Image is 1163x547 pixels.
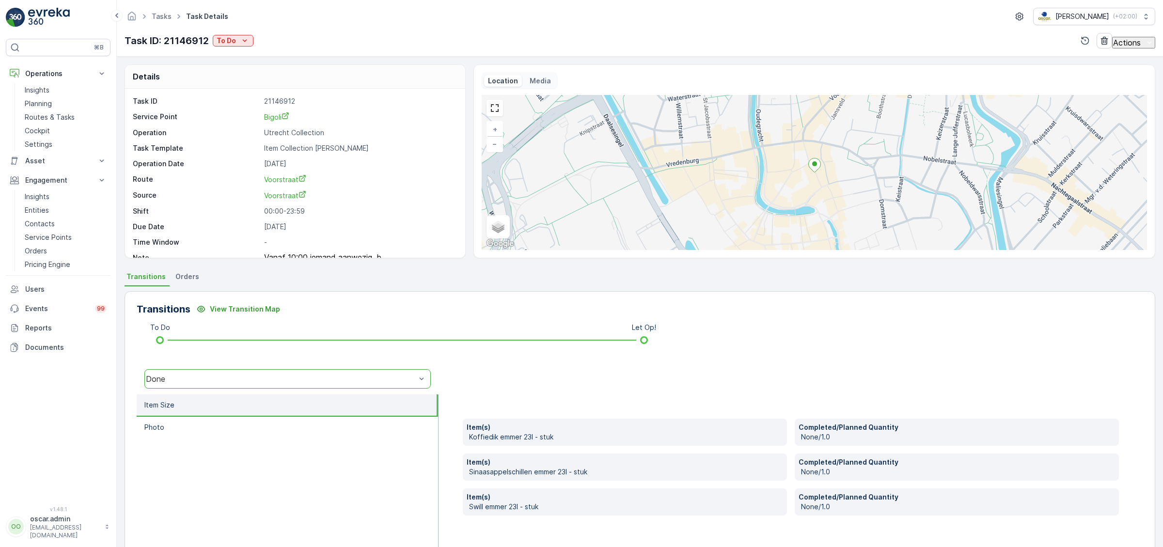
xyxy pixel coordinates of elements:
[487,122,502,137] a: Zoom In
[21,110,110,124] a: Routes & Tasks
[133,71,160,82] p: Details
[133,222,260,232] p: Due Date
[25,69,91,78] p: Operations
[6,64,110,83] button: Operations
[264,175,306,184] span: Voorstraat
[30,514,100,524] p: oscar.admin
[133,253,260,263] p: Note
[264,206,455,216] p: 00:00-23:59
[133,112,260,122] p: Service Point
[469,432,783,442] p: Koffiedik emmer 23l - stuk
[264,191,306,200] span: Voorstraat
[801,467,1115,477] p: None/1.0
[484,237,516,250] a: Open this area in Google Maps (opens a new window)
[1113,13,1137,20] p: ( +02:00 )
[144,422,164,432] p: Photo
[25,85,49,95] p: Insights
[133,174,260,185] p: Route
[21,231,110,244] a: Service Points
[264,253,387,262] p: Vanaf 10:00 iemand aanwezig, b...
[25,343,107,352] p: Documents
[28,8,70,27] img: logo_light-DOdMpM7g.png
[25,140,52,149] p: Settings
[210,304,280,314] p: View Transition Map
[264,113,289,121] span: Bigoli
[190,301,286,317] button: View Transition Map
[801,432,1115,442] p: None/1.0
[799,422,1115,432] p: Completed/Planned Quantity
[264,143,455,153] p: Item Collection [PERSON_NAME]
[6,280,110,299] a: Users
[488,76,518,86] p: Location
[133,237,260,247] p: Time Window
[175,272,199,281] span: Orders
[30,524,100,539] p: [EMAIL_ADDRESS][DOMAIN_NAME]
[94,44,104,51] p: ⌘B
[801,502,1115,512] p: None/1.0
[133,128,260,138] p: Operation
[21,203,110,217] a: Entities
[1033,8,1155,25] button: [PERSON_NAME](+02:00)
[6,318,110,338] a: Reports
[126,272,166,281] span: Transitions
[25,192,49,202] p: Insights
[487,137,502,151] a: Zoom Out
[25,284,107,294] p: Users
[467,492,783,502] p: Item(s)
[133,143,260,153] p: Task Template
[799,492,1115,502] p: Completed/Planned Quantity
[487,101,502,115] a: View Fullscreen
[133,96,260,106] p: Task ID
[21,217,110,231] a: Contacts
[799,457,1115,467] p: Completed/Planned Quantity
[25,246,47,256] p: Orders
[21,124,110,138] a: Cockpit
[1055,12,1109,21] p: [PERSON_NAME]
[264,96,455,106] p: 21146912
[25,175,91,185] p: Engagement
[150,323,170,332] p: To Do
[530,76,551,86] p: Media
[264,174,455,185] a: Voorstraat
[264,190,455,201] a: Voorstraat
[264,128,455,138] p: Utrecht Collection
[1112,37,1155,48] button: Actions
[146,375,416,383] div: Done
[25,99,52,109] p: Planning
[137,302,190,316] p: Transitions
[21,190,110,203] a: Insights
[469,467,783,477] p: Sinaasappelschillen emmer 23l - stuk
[6,514,110,539] button: OOoscar.admin[EMAIL_ADDRESS][DOMAIN_NAME]
[184,12,230,21] span: Task Details
[217,36,236,46] p: To Do
[125,33,209,48] p: Task ID: 21146912
[21,83,110,97] a: Insights
[25,323,107,333] p: Reports
[6,171,110,190] button: Engagement
[25,304,89,313] p: Events
[133,159,260,169] p: Operation Date
[469,502,783,512] p: Swill emmer 23l - stuk
[264,237,455,247] p: -
[25,156,91,166] p: Asset
[264,112,455,122] a: Bigoli
[264,222,455,232] p: [DATE]
[1037,11,1052,22] img: basis-logo_rgb2x.png
[21,244,110,258] a: Orders
[6,299,110,318] a: Events99
[21,97,110,110] a: Planning
[493,125,497,133] span: +
[467,422,783,432] p: Item(s)
[264,159,455,169] p: [DATE]
[25,219,55,229] p: Contacts
[133,190,260,201] p: Source
[133,206,260,216] p: Shift
[467,457,783,467] p: Item(s)
[6,8,25,27] img: logo
[484,237,516,250] img: Google
[8,519,24,534] div: OO
[6,338,110,357] a: Documents
[25,260,70,269] p: Pricing Engine
[6,506,110,512] span: v 1.48.1
[21,258,110,271] a: Pricing Engine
